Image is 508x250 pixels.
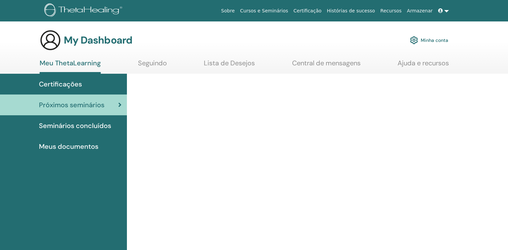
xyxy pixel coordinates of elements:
img: logo.png [44,3,125,18]
a: Cursos e Seminários [237,5,291,17]
a: Armazenar [404,5,435,17]
a: Certificação [291,5,324,17]
a: Ajuda e recursos [398,59,449,72]
a: Meu ThetaLearning [40,59,101,74]
h3: My Dashboard [64,34,132,46]
a: Minha conta [410,33,448,48]
a: Recursos [378,5,404,17]
a: Seguindo [138,59,167,72]
span: Próximos seminários [39,100,104,110]
span: Meus documentos [39,141,98,151]
a: Histórias de sucesso [324,5,378,17]
a: Central de mensagens [292,59,361,72]
a: Sobre [219,5,237,17]
span: Seminários concluídos [39,121,111,131]
span: Certificações [39,79,82,89]
img: generic-user-icon.jpg [40,29,61,51]
img: cog.svg [410,35,418,46]
a: Lista de Desejos [204,59,255,72]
